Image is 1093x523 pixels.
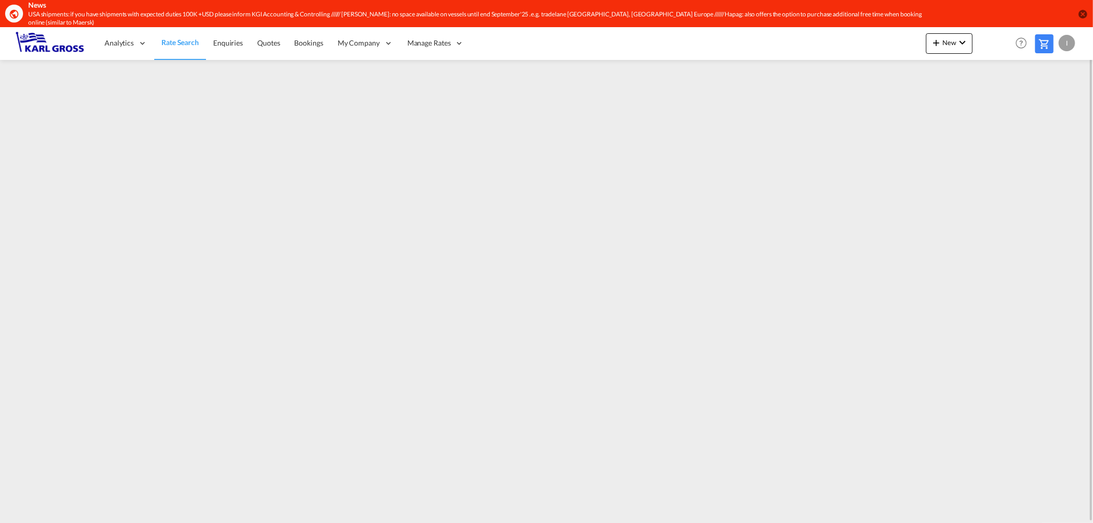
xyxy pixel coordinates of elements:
md-icon: icon-chevron-down [956,36,968,49]
img: 3269c73066d711f095e541db4db89301.png [15,32,85,55]
div: My Company [331,27,400,60]
span: Enquiries [213,38,243,47]
a: Quotes [250,27,287,60]
a: Rate Search [154,27,206,60]
md-icon: icon-earth [9,9,19,19]
button: icon-close-circle [1078,9,1088,19]
div: Analytics [97,27,154,60]
a: Enquiries [206,27,250,60]
span: Bookings [295,38,323,47]
span: Quotes [257,38,280,47]
span: Rate Search [161,38,199,47]
span: My Company [338,38,380,48]
div: I [1059,35,1075,51]
span: New [930,38,968,47]
div: Manage Rates [400,27,471,60]
button: icon-plus 400-fgNewicon-chevron-down [926,33,973,54]
span: Analytics [105,38,134,48]
div: USA shipments: if you have shipments with expected duties 100K +USD please inform KGI Accounting ... [28,10,925,28]
span: Manage Rates [407,38,451,48]
md-icon: icon-plus 400-fg [930,36,942,49]
a: Bookings [287,27,331,60]
span: Help [1013,34,1030,52]
div: Help [1013,34,1035,53]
